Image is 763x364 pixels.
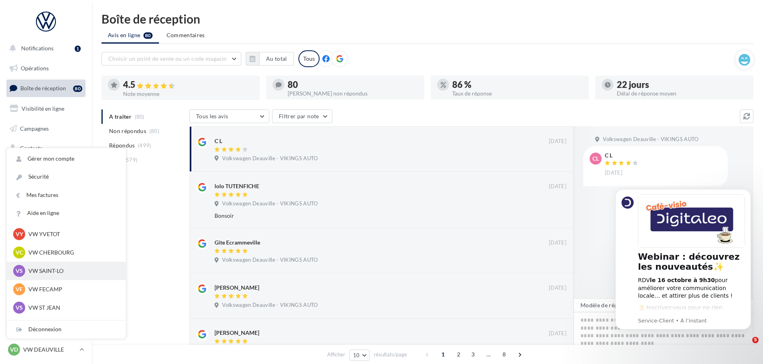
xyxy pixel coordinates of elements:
[482,348,495,361] span: ...
[5,180,87,197] a: Calendrier
[246,52,294,66] button: Au total
[549,138,566,145] span: [DATE]
[5,80,87,97] a: Boîte de réception80
[222,200,318,207] span: Volkswagen Deauville - VIKINGS AUTO
[5,199,87,223] a: PLV et print personnalisable
[109,127,146,135] span: Non répondus
[605,153,640,158] div: C L
[16,304,23,312] span: VS
[196,113,229,119] span: Tous les avis
[123,91,253,97] div: Note moyenne
[617,80,747,89] div: 22 jours
[222,302,318,309] span: Volkswagen Deauville - VIKINGS AUTO
[5,100,87,117] a: Visibilité en ligne
[7,150,126,168] a: Gérer mon compte
[549,239,566,247] span: [DATE]
[452,80,582,89] div: 86 %
[189,109,269,123] button: Tous les avis
[5,140,87,157] a: Contacts
[452,348,465,361] span: 2
[549,330,566,337] span: [DATE]
[215,212,515,220] div: Bonsoir
[123,80,253,90] div: 4.5
[574,298,643,312] button: Modèle de réponse
[603,136,698,143] span: Volkswagen Deauville - VIKINGS AUTO
[16,249,23,257] span: VC
[20,145,42,151] span: Contacts
[549,183,566,190] span: [DATE]
[28,285,116,293] p: VW FECAMP
[108,55,227,62] span: Choisir un point de vente ou un code magasin
[23,346,76,354] p: VW DEAUVILLE
[167,31,205,39] span: Commentaires
[452,91,582,96] div: Taux de réponse
[437,348,449,361] span: 1
[21,65,49,72] span: Opérations
[603,179,763,360] iframe: Intercom notifications message
[22,105,64,112] span: Visibilité en ligne
[16,230,23,238] span: VY
[592,155,599,163] span: CL
[20,125,49,131] span: Campagnes
[75,46,81,52] div: 1
[549,284,566,292] span: [DATE]
[752,337,759,343] span: 5
[272,109,332,123] button: Filtrer par note
[736,337,755,356] iframe: Intercom live chat
[215,182,259,190] div: lolo TUTENFICHE
[7,320,126,338] div: Déconnexion
[605,169,622,177] span: [DATE]
[327,351,345,358] span: Afficher
[28,267,116,275] p: VW SAINT-LO
[5,60,87,77] a: Opérations
[28,304,116,312] p: VW ST JEAN
[298,50,320,67] div: Tous
[10,346,18,354] span: VD
[7,186,126,204] a: Mes factures
[288,91,418,96] div: [PERSON_NAME] non répondus
[28,249,116,257] p: VW CHERBOURG
[259,52,294,66] button: Au total
[215,137,222,145] div: C L
[7,204,126,222] a: Aide en ligne
[353,352,360,358] span: 10
[467,348,479,361] span: 3
[617,91,747,96] div: Délai de réponse moyen
[222,155,318,162] span: Volkswagen Deauville - VIKINGS AUTO
[21,45,54,52] span: Notifications
[16,285,23,293] span: VF
[215,329,259,337] div: [PERSON_NAME]
[5,120,87,137] a: Campagnes
[149,128,159,134] span: (80)
[73,86,82,92] div: 80
[498,348,511,361] span: 8
[101,13,753,25] div: Boîte de réception
[109,141,135,149] span: Répondus
[7,168,126,186] a: Sécurité
[28,230,116,238] p: VW YVETOT
[101,52,241,66] button: Choisir un point de vente ou un code magasin
[350,350,370,361] button: 10
[222,257,318,264] span: Volkswagen Deauville - VIKINGS AUTO
[20,85,66,91] span: Boîte de réception
[138,142,151,149] span: (499)
[16,267,23,275] span: VS
[215,239,260,247] div: Gite Ecrammeville
[5,160,87,177] a: Médiathèque
[124,157,138,163] span: (579)
[5,226,87,250] a: Campagnes DataOnDemand
[6,342,85,357] a: VD VW DEAUVILLE
[288,80,418,89] div: 80
[374,351,407,358] span: résultats/page
[215,284,259,292] div: [PERSON_NAME]
[5,40,84,57] button: Notifications 1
